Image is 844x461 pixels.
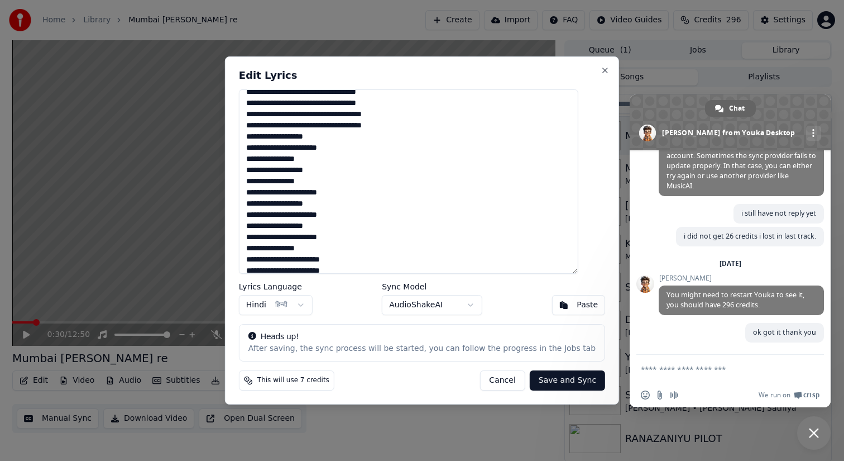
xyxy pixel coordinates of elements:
[248,331,596,343] div: Heads up!
[729,100,745,117] span: Chat
[248,344,596,355] div: After saving, the sync process will be started, you can follow the progress in the Jobs tab
[530,370,605,391] button: Save and Sync
[257,376,329,385] span: This will use 7 credits
[577,300,598,311] div: Paste
[479,370,525,391] button: Cancel
[705,100,756,117] a: Chat
[239,283,313,291] label: Lyrics Language
[239,70,605,80] h2: Edit Lyrics
[382,283,482,291] label: Sync Model
[552,295,605,315] button: Paste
